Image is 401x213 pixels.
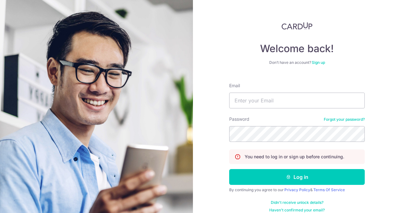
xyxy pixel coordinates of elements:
div: By continuing you agree to our & [229,187,365,192]
button: Log in [229,169,365,185]
h4: Welcome back! [229,42,365,55]
label: Email [229,82,240,89]
img: CardUp Logo [282,22,312,30]
input: Enter your Email [229,93,365,108]
p: You need to log in or sign up before continuing. [245,154,344,160]
a: Sign up [312,60,325,65]
a: Forgot your password? [324,117,365,122]
a: Privacy Policy [284,187,310,192]
a: Terms Of Service [313,187,345,192]
div: Don’t have an account? [229,60,365,65]
a: Didn't receive unlock details? [271,200,323,205]
a: Haven't confirmed your email? [269,208,325,213]
label: Password [229,116,249,122]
